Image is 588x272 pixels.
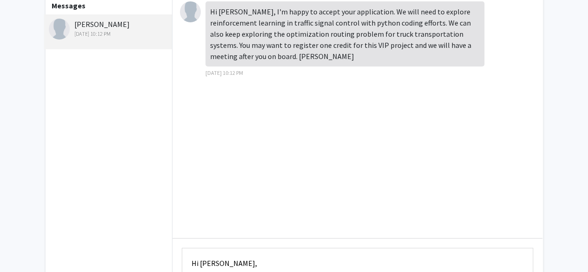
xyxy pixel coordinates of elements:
iframe: Chat [7,230,40,265]
span: [DATE] 10:12 PM [205,69,243,76]
b: Messages [52,1,86,10]
img: Liang Zhang [180,1,201,22]
div: Hi [PERSON_NAME], I'm happy to accept your application. We will need to explore reinforcement lea... [205,1,484,66]
img: Liang Zhang [49,19,70,40]
div: [DATE] 10:12 PM [49,30,170,38]
div: [PERSON_NAME] [49,19,170,38]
